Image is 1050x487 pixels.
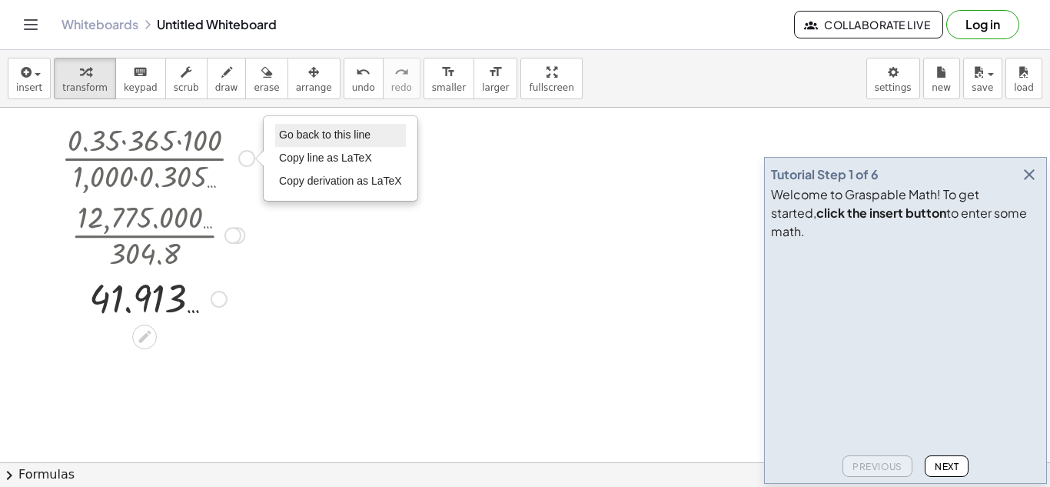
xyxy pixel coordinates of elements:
span: undo [352,82,375,93]
span: load [1014,82,1034,93]
button: Toggle navigation [18,12,43,37]
i: format_size [488,63,503,82]
span: transform [62,82,108,93]
span: erase [254,82,279,93]
a: Whiteboards [61,17,138,32]
span: fullscreen [529,82,573,93]
span: Collaborate Live [807,18,930,32]
i: keyboard [133,63,148,82]
div: Edit math [132,325,157,349]
button: fullscreen [520,58,582,99]
button: Log in [946,10,1019,39]
button: scrub [165,58,208,99]
b: click the insert button [816,205,946,221]
button: erase [245,58,287,99]
button: insert [8,58,51,99]
button: settings [866,58,920,99]
div: Welcome to Graspable Math! To get started, to enter some math. [771,185,1040,241]
span: smaller [432,82,466,93]
span: Go back to this line [279,128,370,141]
button: format_sizesmaller [424,58,474,99]
span: redo [391,82,412,93]
span: arrange [296,82,332,93]
span: draw [215,82,238,93]
span: Copy derivation as LaTeX [279,175,402,187]
button: draw [207,58,247,99]
button: format_sizelarger [473,58,517,99]
button: new [923,58,960,99]
span: settings [875,82,912,93]
button: redoredo [383,58,420,99]
span: larger [482,82,509,93]
button: load [1005,58,1042,99]
button: transform [54,58,116,99]
i: redo [394,63,409,82]
span: insert [16,82,42,93]
button: save [963,58,1002,99]
button: undoundo [344,58,384,99]
button: keyboardkeypad [115,58,166,99]
i: undo [356,63,370,82]
span: Copy line as LaTeX [279,152,372,164]
button: arrange [287,58,341,99]
div: Tutorial Step 1 of 6 [771,165,879,184]
span: Next [935,461,959,472]
span: new [932,82,951,93]
i: format_size [441,63,456,82]
span: scrub [174,82,199,93]
span: keypad [124,82,158,93]
button: Next [925,455,969,477]
button: Collaborate Live [794,11,943,38]
span: save [972,82,993,93]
